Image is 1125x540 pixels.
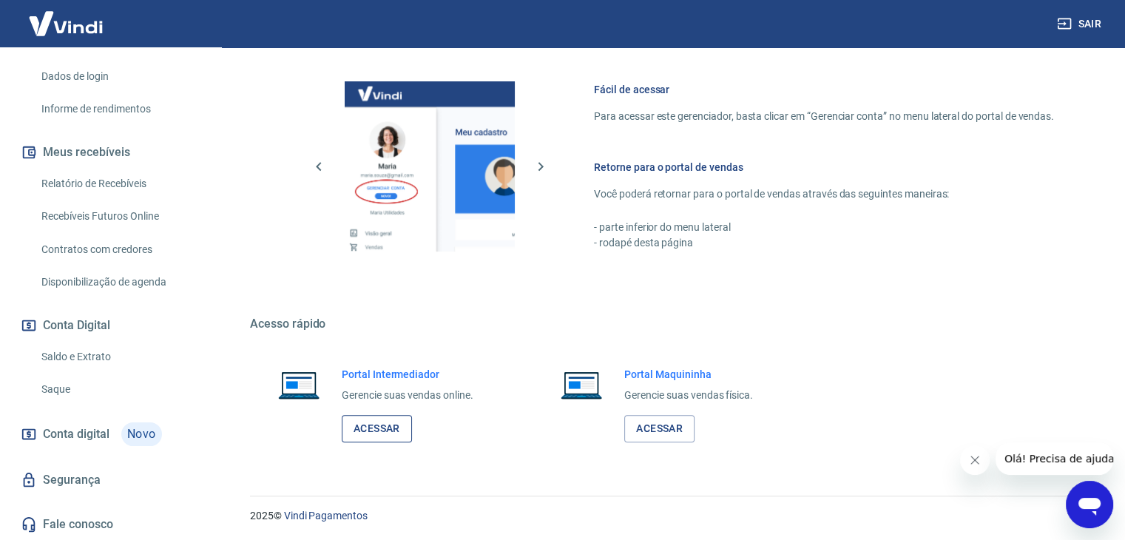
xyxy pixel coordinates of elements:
[624,388,753,403] p: Gerencie suas vendas física.
[594,109,1054,124] p: Para acessar este gerenciador, basta clicar em “Gerenciar conta” no menu lateral do portal de ven...
[250,317,1089,331] h5: Acesso rápido
[594,186,1054,202] p: Você poderá retornar para o portal de vendas através das seguintes maneiras:
[624,367,753,382] h6: Portal Maquininha
[18,136,203,169] button: Meus recebíveis
[284,510,368,522] a: Vindi Pagamentos
[36,201,203,232] a: Recebíveis Futuros Online
[342,415,412,442] a: Acessar
[43,424,109,445] span: Conta digital
[18,416,203,452] a: Conta digitalNovo
[18,1,114,46] img: Vindi
[594,82,1054,97] h6: Fácil de acessar
[594,220,1054,235] p: - parte inferior do menu lateral
[250,508,1089,524] p: 2025 ©
[624,415,695,442] a: Acessar
[996,442,1113,475] iframe: Mensagem da empresa
[18,309,203,342] button: Conta Digital
[121,422,162,446] span: Novo
[36,234,203,265] a: Contratos com credores
[1066,481,1113,528] iframe: Botão para abrir a janela de mensagens
[342,367,473,382] h6: Portal Intermediador
[36,61,203,92] a: Dados de login
[9,10,124,22] span: Olá! Precisa de ajuda?
[36,374,203,405] a: Saque
[36,94,203,124] a: Informe de rendimentos
[342,388,473,403] p: Gerencie suas vendas online.
[18,464,203,496] a: Segurança
[960,445,990,475] iframe: Fechar mensagem
[594,235,1054,251] p: - rodapé desta página
[36,342,203,372] a: Saldo e Extrato
[36,267,203,297] a: Disponibilização de agenda
[594,160,1054,175] h6: Retorne para o portal de vendas
[36,169,203,199] a: Relatório de Recebíveis
[1054,10,1107,38] button: Sair
[268,367,330,402] img: Imagem de um notebook aberto
[345,81,515,252] img: Imagem da dashboard mostrando o botão de gerenciar conta na sidebar no lado esquerdo
[550,367,612,402] img: Imagem de um notebook aberto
